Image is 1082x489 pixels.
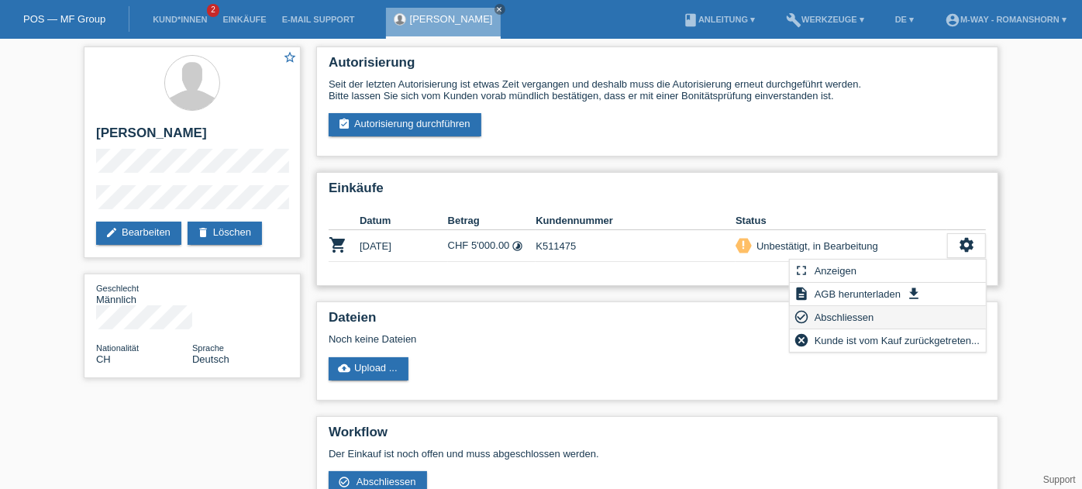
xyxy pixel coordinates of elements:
[105,226,118,239] i: edit
[494,4,505,15] a: close
[887,15,922,24] a: DE ▾
[96,284,139,293] span: Geschlecht
[96,353,111,365] span: Schweiz
[512,240,524,252] i: Fixe Raten (24 Raten)
[207,4,219,17] span: 2
[338,362,350,374] i: cloud_upload
[329,310,986,333] h2: Dateien
[360,212,448,230] th: Datum
[192,353,229,365] span: Deutsch
[739,239,749,250] i: priority_high
[329,55,986,78] h2: Autorisierung
[215,15,274,24] a: Einkäufe
[192,343,224,353] span: Sprache
[496,5,504,13] i: close
[96,126,288,149] h2: [PERSON_NAME]
[197,226,209,239] i: delete
[786,12,801,28] i: build
[338,118,350,130] i: assignment_turned_in
[410,13,493,25] a: [PERSON_NAME]
[448,212,536,230] th: Betrag
[329,425,986,448] h2: Workflow
[329,181,986,204] h2: Einkäufe
[937,15,1074,24] a: account_circlem-way - Romanshorn ▾
[96,343,139,353] span: Nationalität
[329,333,802,345] div: Noch keine Dateien
[96,282,192,305] div: Männlich
[357,476,416,487] span: Abschliessen
[329,113,481,136] a: assignment_turned_inAutorisierung durchführen
[812,261,859,280] span: Anzeigen
[1043,474,1076,485] a: Support
[752,238,878,254] div: Unbestätigt, in Bearbeitung
[812,284,903,303] span: AGB herunterladen
[683,12,698,28] i: book
[338,476,350,488] i: check_circle_outline
[945,12,960,28] i: account_circle
[188,222,262,245] a: deleteLöschen
[958,236,975,253] i: settings
[360,230,448,262] td: [DATE]
[329,236,347,254] i: POSP00026161
[145,15,215,24] a: Kund*innen
[329,78,986,102] div: Seit der letzten Autorisierung ist etwas Zeit vergangen und deshalb muss die Autorisierung erneut...
[329,357,408,381] a: cloud_uploadUpload ...
[283,50,297,67] a: star_border
[23,13,105,25] a: POS — MF Group
[736,212,947,230] th: Status
[778,15,872,24] a: buildWerkzeuge ▾
[536,212,736,230] th: Kundennummer
[448,230,536,262] td: CHF 5'000.00
[794,263,809,278] i: fullscreen
[675,15,763,24] a: bookAnleitung ▾
[283,50,297,64] i: star_border
[274,15,363,24] a: E-Mail Support
[329,448,986,460] p: Der Einkauf ist noch offen und muss abgeschlossen werden.
[96,222,181,245] a: editBearbeiten
[536,230,736,262] td: K511475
